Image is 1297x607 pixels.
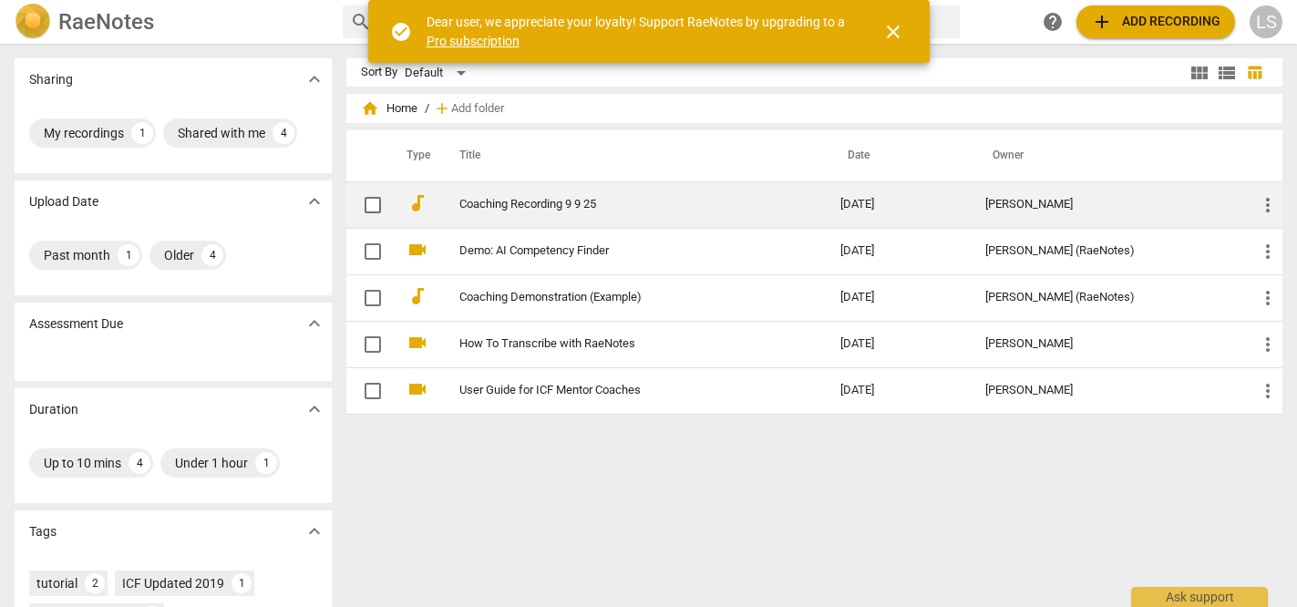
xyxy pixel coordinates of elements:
[971,130,1242,181] th: Owner
[826,130,970,181] th: Date
[36,574,77,592] div: tutorial
[29,400,78,419] p: Duration
[201,244,223,266] div: 4
[304,520,325,542] span: expand_more
[129,452,150,474] div: 4
[1091,11,1220,33] span: Add recording
[1216,62,1238,84] span: view_list
[459,384,775,397] a: User Guide for ICF Mentor Coaches
[29,192,98,211] p: Upload Date
[425,102,429,116] span: /
[301,66,328,93] button: Show more
[459,244,775,258] a: Demo: AI Competency Finder
[1076,5,1235,38] button: Upload
[451,102,504,116] span: Add folder
[1257,287,1279,309] span: more_vert
[361,99,417,118] span: Home
[85,573,105,593] div: 2
[304,190,325,212] span: expand_more
[1250,5,1282,38] button: LS
[1186,59,1213,87] button: Tile view
[304,68,325,90] span: expand_more
[29,314,123,334] p: Assessment Due
[29,70,73,89] p: Sharing
[58,9,154,35] h2: RaeNotes
[273,122,294,144] div: 4
[361,66,397,79] div: Sort By
[232,573,252,593] div: 1
[826,228,970,274] td: [DATE]
[390,21,412,43] span: check_circle
[437,130,826,181] th: Title
[304,313,325,334] span: expand_more
[118,244,139,266] div: 1
[871,10,915,54] button: Close
[44,246,110,264] div: Past month
[1189,62,1210,84] span: view_module
[459,198,775,211] a: Coaching Recording 9 9 25
[361,99,379,118] span: home
[44,124,124,142] div: My recordings
[131,122,153,144] div: 1
[304,398,325,420] span: expand_more
[1042,11,1064,33] span: help
[44,454,121,472] div: Up to 10 mins
[350,11,372,33] span: search
[882,21,904,43] span: close
[15,4,328,40] a: LogoRaeNotes
[427,13,849,50] div: Dear user, we appreciate your loyalty! Support RaeNotes by upgrading to a
[1257,380,1279,402] span: more_vert
[427,34,520,48] a: Pro subscription
[407,378,428,400] span: videocam
[407,332,428,354] span: videocam
[1213,59,1240,87] button: List view
[985,291,1228,304] div: [PERSON_NAME] (RaeNotes)
[122,574,224,592] div: ICF Updated 2019
[301,518,328,545] button: Show more
[1036,5,1069,38] a: Help
[459,337,775,351] a: How To Transcribe with RaeNotes
[1246,64,1263,81] span: table_chart
[1257,334,1279,355] span: more_vert
[407,192,428,214] span: audiotrack
[301,188,328,215] button: Show more
[826,321,970,367] td: [DATE]
[175,454,248,472] div: Under 1 hour
[301,396,328,423] button: Show more
[15,4,51,40] img: Logo
[985,198,1228,211] div: [PERSON_NAME]
[407,285,428,307] span: audiotrack
[178,124,265,142] div: Shared with me
[301,310,328,337] button: Show more
[1091,11,1113,33] span: add
[407,239,428,261] span: videocam
[164,246,194,264] div: Older
[1240,59,1268,87] button: Table view
[826,181,970,228] td: [DATE]
[405,58,472,87] div: Default
[1131,587,1268,607] div: Ask support
[392,130,437,181] th: Type
[459,291,775,304] a: Coaching Demonstration (Example)
[255,452,277,474] div: 1
[29,522,57,541] p: Tags
[433,99,451,118] span: add
[985,337,1228,351] div: [PERSON_NAME]
[1257,194,1279,216] span: more_vert
[826,274,970,321] td: [DATE]
[826,367,970,414] td: [DATE]
[985,244,1228,258] div: [PERSON_NAME] (RaeNotes)
[985,384,1228,397] div: [PERSON_NAME]
[1257,241,1279,262] span: more_vert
